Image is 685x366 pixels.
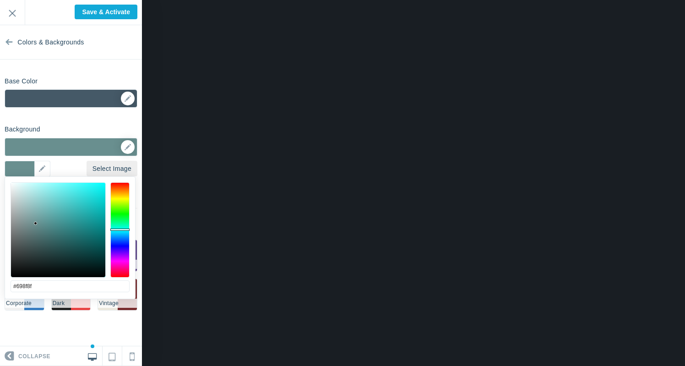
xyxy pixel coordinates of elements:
span: Colors & Backgrounds [17,25,84,60]
li: Corporate [5,299,44,308]
li: Vintage [98,299,137,308]
li: Dark [52,299,91,308]
h6: Base Color [5,78,38,85]
div: ▼ [5,90,137,113]
div: ▼ [5,161,50,177]
span: Collapse [18,347,50,366]
h6: Background [5,126,40,133]
a: Select Image [87,161,137,176]
input: Save & Activate [75,5,137,19]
